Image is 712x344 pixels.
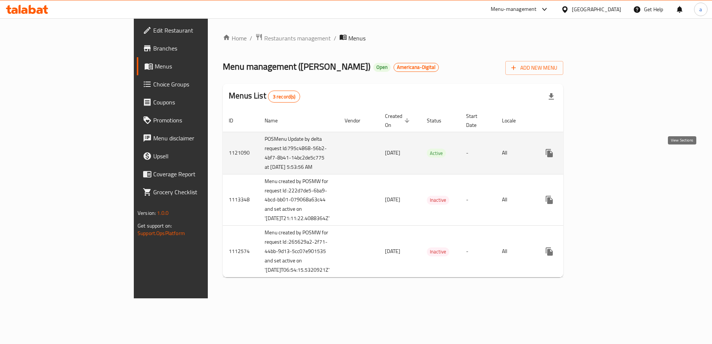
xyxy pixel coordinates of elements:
[427,247,449,256] span: Inactive
[540,191,558,209] button: more
[137,111,253,129] a: Promotions
[334,34,336,43] li: /
[558,191,576,209] button: Change Status
[466,112,487,130] span: Start Date
[505,61,563,75] button: Add New Menu
[385,148,400,158] span: [DATE]
[385,195,400,204] span: [DATE]
[223,58,370,75] span: Menu management ( [PERSON_NAME] )
[496,132,534,174] td: All
[223,109,618,278] table: enhanced table
[385,246,400,256] span: [DATE]
[137,129,253,147] a: Menu disclaimer
[345,116,370,125] span: Vendor
[153,152,247,161] span: Upsell
[138,208,156,218] span: Version:
[153,116,247,125] span: Promotions
[460,174,496,226] td: -
[572,5,621,13] div: [GEOGRAPHIC_DATA]
[157,208,169,218] span: 1.0.0
[153,80,247,89] span: Choice Groups
[502,116,525,125] span: Locale
[259,174,339,226] td: Menu created by POSMW for request Id :222d7de5-6ba9-4bcd-bb01-079068a63c44 and set active on '[DA...
[348,34,366,43] span: Menus
[137,39,253,57] a: Branches
[259,226,339,277] td: Menu created by POSMW for request Id :265629a2-2f71-44bb-9d13-5cc07e901535 and set active on '[DA...
[153,134,247,143] span: Menu disclaimer
[460,132,496,174] td: -
[137,147,253,165] a: Upsell
[268,93,300,100] span: 3 record(s)
[427,149,446,158] span: Active
[137,75,253,93] a: Choice Groups
[137,183,253,201] a: Grocery Checklist
[491,5,537,14] div: Menu-management
[137,165,253,183] a: Coverage Report
[138,228,185,238] a: Support.OpsPlatform
[255,33,331,43] a: Restaurants management
[558,243,576,261] button: Change Status
[460,226,496,277] td: -
[540,144,558,162] button: more
[511,63,557,73] span: Add New Menu
[264,34,331,43] span: Restaurants management
[153,26,247,35] span: Edit Restaurant
[540,243,558,261] button: more
[534,109,618,132] th: Actions
[542,88,560,106] div: Export file
[699,5,702,13] span: a
[373,63,391,72] div: Open
[373,64,391,70] span: Open
[155,62,247,71] span: Menus
[223,33,563,43] nav: breadcrumb
[427,116,451,125] span: Status
[138,221,172,231] span: Get support on:
[394,64,438,70] span: Americana-Digital
[385,112,412,130] span: Created On
[268,91,300,103] div: Total records count
[137,57,253,75] a: Menus
[259,132,339,174] td: POSMenu Update by delta request Id:795c4868-56b2-4bf7-8b41-14bc2de5c775 at [DATE] 5:53:56 AM
[137,21,253,39] a: Edit Restaurant
[496,174,534,226] td: All
[229,90,300,103] h2: Menus List
[153,98,247,107] span: Coupons
[153,188,247,197] span: Grocery Checklist
[496,226,534,277] td: All
[153,170,247,179] span: Coverage Report
[137,93,253,111] a: Coupons
[153,44,247,53] span: Branches
[427,196,449,204] span: Inactive
[265,116,287,125] span: Name
[427,149,446,158] div: Active
[229,116,243,125] span: ID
